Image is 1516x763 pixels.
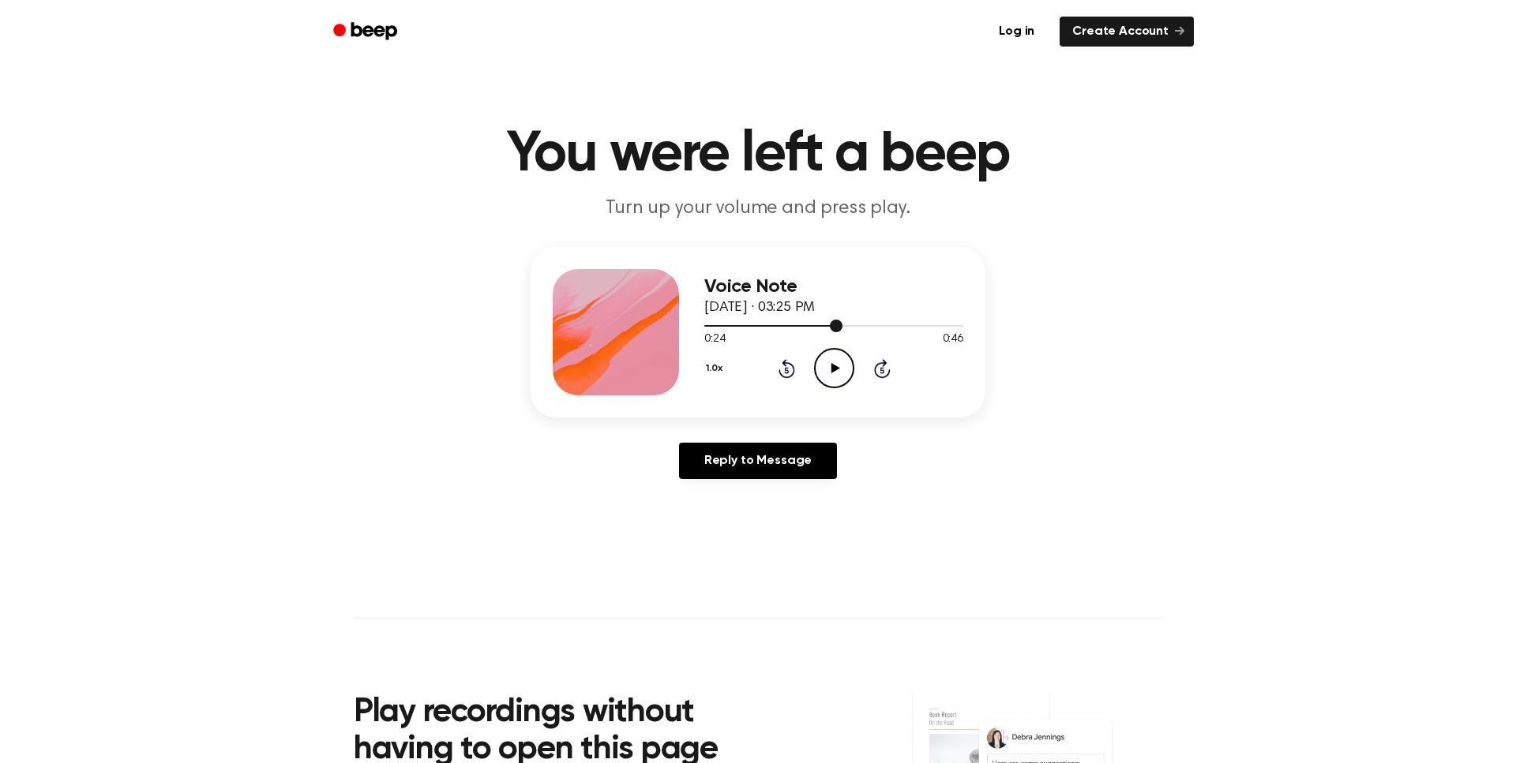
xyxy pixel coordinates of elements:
[1060,17,1194,47] a: Create Account
[704,355,728,382] button: 1.0x
[455,196,1061,222] p: Turn up your volume and press play.
[322,17,411,47] a: Beep
[704,276,963,297] h3: Voice Note
[679,443,837,479] a: Reply to Message
[983,13,1050,50] a: Log in
[704,331,725,348] span: 0:24
[354,126,1162,183] h1: You were left a beep
[943,331,963,348] span: 0:46
[704,301,815,315] span: [DATE] · 03:25 PM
